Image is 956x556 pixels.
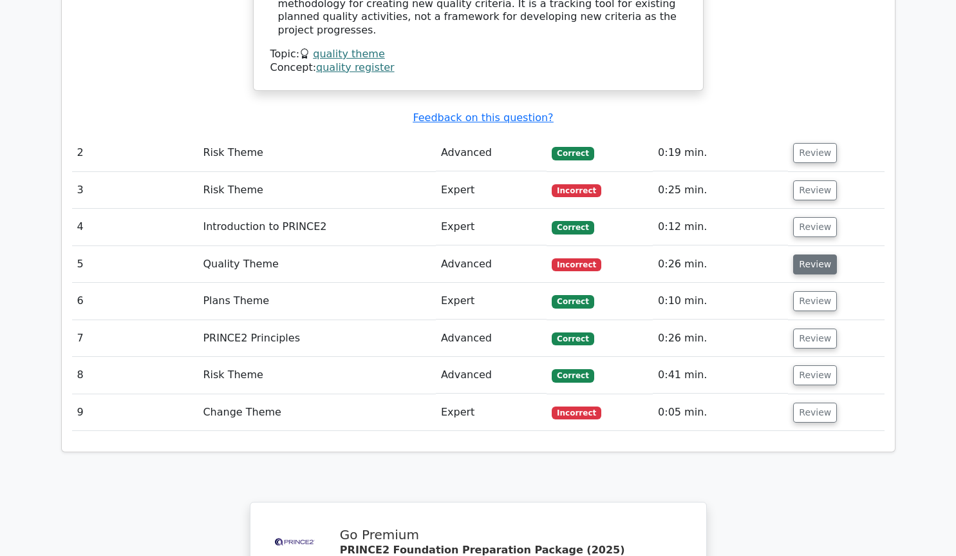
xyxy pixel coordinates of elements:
td: 7 [72,320,198,357]
td: 6 [72,283,198,320]
button: Review [793,403,837,423]
td: Expert [436,394,547,431]
span: Correct [552,332,594,345]
span: Incorrect [552,258,601,271]
td: 0:26 min. [653,320,788,357]
td: PRINCE2 Principles [198,320,436,357]
td: Expert [436,283,547,320]
span: Correct [552,147,594,160]
td: 4 [72,209,198,245]
td: 2 [72,135,198,171]
button: Review [793,180,837,200]
a: quality theme [313,48,385,60]
td: 0:19 min. [653,135,788,171]
span: Correct [552,221,594,234]
div: Topic: [270,48,686,61]
td: Advanced [436,320,547,357]
td: Change Theme [198,394,436,431]
span: Incorrect [552,407,601,419]
a: quality register [316,61,395,73]
td: 3 [72,172,198,209]
td: Quality Theme [198,246,436,283]
button: Review [793,217,837,237]
button: Review [793,254,837,274]
td: Advanced [436,135,547,171]
td: Advanced [436,357,547,394]
td: 0:41 min. [653,357,788,394]
td: Risk Theme [198,135,436,171]
td: 0:12 min. [653,209,788,245]
td: 5 [72,246,198,283]
td: 0:05 min. [653,394,788,431]
td: Expert [436,209,547,245]
span: Correct [552,369,594,382]
td: Expert [436,172,547,209]
span: Correct [552,295,594,308]
button: Review [793,329,837,349]
td: 9 [72,394,198,431]
span: Incorrect [552,184,601,197]
td: Risk Theme [198,357,436,394]
td: Plans Theme [198,283,436,320]
td: Advanced [436,246,547,283]
button: Review [793,365,837,385]
td: 0:26 min. [653,246,788,283]
td: 0:25 min. [653,172,788,209]
td: 0:10 min. [653,283,788,320]
td: 8 [72,357,198,394]
div: Concept: [270,61,686,75]
a: Feedback on this question? [413,111,553,124]
td: Risk Theme [198,172,436,209]
button: Review [793,291,837,311]
button: Review [793,143,837,163]
td: Introduction to PRINCE2 [198,209,436,245]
